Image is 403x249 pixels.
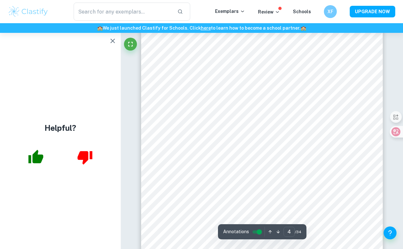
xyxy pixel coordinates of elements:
h4: Helpful? [45,122,76,134]
p: Exemplars [215,8,245,15]
button: Fullscreen [124,38,137,51]
h6: We just launched Clastify for Schools. Click to learn how to become a school partner. [1,24,402,32]
a: here [201,25,211,31]
button: UPGRADE NOW [350,6,395,17]
button: XF [324,5,337,18]
button: Help and Feedback [384,226,397,239]
h6: XF [327,8,334,15]
a: Schools [293,9,311,14]
span: Annotations [223,228,249,235]
input: Search for any exemplars... [74,3,172,21]
span: 🏫 [97,25,103,31]
img: Clastify logo [8,5,49,18]
span: 🏫 [301,25,306,31]
span: / 34 [295,229,301,235]
p: Review [258,8,280,15]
